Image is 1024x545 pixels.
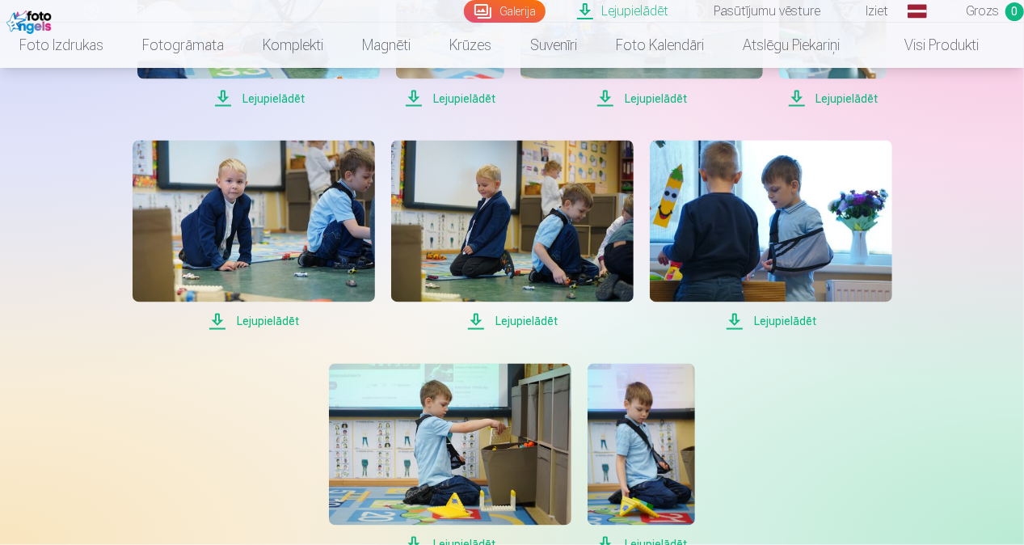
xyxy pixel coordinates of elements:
span: Lejupielādēt [391,312,634,332]
span: Lejupielādēt [650,312,892,332]
span: Lejupielādēt [133,312,375,332]
span: Lejupielādēt [520,89,763,108]
a: Suvenīri [511,23,596,68]
a: Visi produkti [859,23,998,68]
span: Lejupielādēt [396,89,504,108]
a: Lejupielādēt [650,141,892,332]
a: Foto kalendāri [596,23,723,68]
a: Lejupielādēt [391,141,634,332]
a: Fotogrāmata [123,23,243,68]
span: Grozs [966,2,999,21]
a: Krūzes [430,23,511,68]
img: /fa1 [6,6,56,34]
span: Lejupielādēt [779,89,887,108]
span: 0 [1005,2,1024,21]
a: Komplekti [243,23,343,68]
a: Atslēgu piekariņi [723,23,859,68]
span: Lejupielādēt [137,89,380,108]
a: Magnēti [343,23,430,68]
a: Lejupielādēt [133,141,375,332]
